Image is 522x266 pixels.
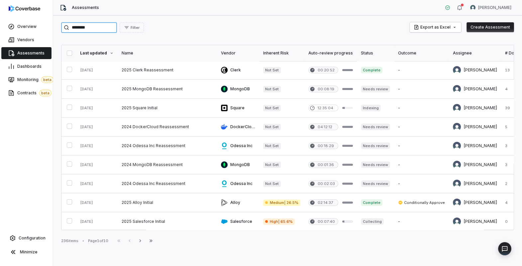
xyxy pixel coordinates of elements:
[20,249,38,255] span: Minimize
[453,50,497,56] div: Assignee
[394,212,449,231] td: -
[394,61,449,80] td: -
[61,238,78,243] div: 236 items
[1,47,52,59] a: Assessments
[453,123,461,131] img: Lili Jiang avatar
[1,21,52,33] a: Overview
[41,76,53,83] span: beta
[88,238,108,243] div: Page 1 of 10
[308,50,353,56] div: Auto-review progress
[453,180,461,188] img: Lili Jiang avatar
[394,118,449,136] td: -
[1,74,52,86] a: Monitoringbeta
[39,90,52,96] span: beta
[9,5,40,12] img: logo-D7KZi-bG.svg
[17,76,53,83] span: Monitoring
[17,24,37,29] span: Overview
[394,80,449,99] td: -
[80,50,114,56] div: Last updated
[453,142,461,150] img: Lili Jiang avatar
[72,5,99,10] span: Assessments
[478,5,511,10] span: [PERSON_NAME]
[453,161,461,169] img: Lili Jiang avatar
[394,174,449,193] td: -
[131,25,140,30] span: Filter
[82,238,84,243] div: •
[466,3,515,13] button: Zi Chong Kao avatar[PERSON_NAME]
[17,90,52,96] span: Contracts
[263,50,300,56] div: Inherent Risk
[19,235,46,241] span: Configuration
[394,99,449,118] td: -
[1,60,52,72] a: Dashboards
[394,136,449,155] td: -
[221,50,255,56] div: Vendor
[470,5,475,10] img: Zi Chong Kao avatar
[122,50,213,56] div: Name
[17,64,42,69] span: Dashboards
[361,50,390,56] div: Status
[394,155,449,174] td: -
[1,34,52,46] a: Vendors
[453,218,461,225] img: Lili Jiang avatar
[3,232,50,244] a: Configuration
[453,104,461,112] img: Lili Jiang avatar
[398,50,445,56] div: Outcome
[453,199,461,207] img: Lili Jiang avatar
[505,50,519,56] div: # Docs
[453,85,461,93] img: Lili Jiang avatar
[17,50,45,56] span: Assessments
[17,37,34,43] span: Vendors
[120,23,144,33] button: Filter
[1,87,52,99] a: Contractsbeta
[453,66,461,74] img: Lili Jiang avatar
[410,22,461,32] button: Export as Excel
[467,22,514,32] button: Create Assessment
[3,245,50,259] button: Minimize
